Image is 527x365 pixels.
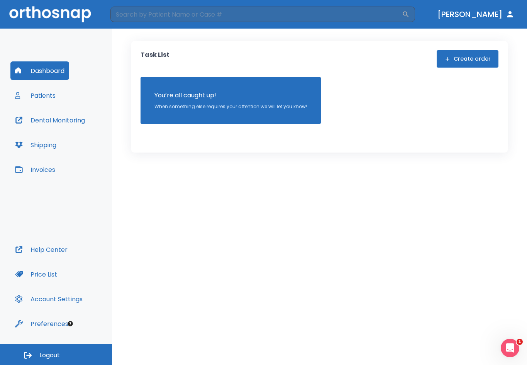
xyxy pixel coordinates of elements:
button: [PERSON_NAME] [434,7,518,21]
p: When something else requires your attention we will let you know! [154,103,307,110]
button: Create order [437,50,498,68]
button: Price List [10,265,62,284]
span: Logout [39,351,60,360]
button: Help Center [10,240,72,259]
button: Patients [10,86,60,105]
button: Shipping [10,136,61,154]
button: Dental Monitoring [10,111,90,129]
button: Preferences [10,314,73,333]
div: Tooltip anchor [67,320,74,327]
img: Orthosnap [9,6,91,22]
button: Dashboard [10,61,69,80]
p: You’re all caught up! [154,91,307,100]
button: Account Settings [10,290,87,308]
span: 1 [517,339,523,345]
button: Invoices [10,160,60,179]
input: Search by Patient Name or Case # [110,7,402,22]
iframe: Intercom live chat [501,339,519,357]
p: Task List [141,50,169,68]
